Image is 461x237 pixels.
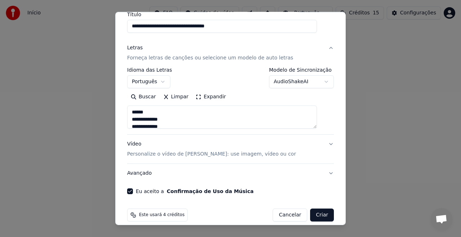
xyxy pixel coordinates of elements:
label: Modelo de Sincronização [269,67,334,72]
p: Forneça letras de canções ou selecione um modelo de auto letras [127,54,293,62]
button: Expandir [192,91,229,103]
span: Este usará 4 créditos [139,212,184,218]
button: VídeoPersonalize o vídeo de [PERSON_NAME]: use imagem, vídeo ou cor [127,135,334,164]
button: Avançado [127,164,334,183]
button: Cancelar [273,209,307,222]
button: Buscar [127,91,160,103]
button: Eu aceito a [167,189,254,194]
button: Criar [310,209,334,222]
label: Título [127,12,334,17]
button: LetrasForneça letras de canções ou selecione um modelo de auto letras [127,39,334,67]
label: Idioma das Letras [127,67,172,72]
div: Vídeo [127,140,296,158]
div: Letras [127,44,143,52]
div: LetrasForneça letras de canções ou selecione um modelo de auto letras [127,67,334,134]
label: Eu aceito a [136,189,254,194]
p: Personalize o vídeo de [PERSON_NAME]: use imagem, vídeo ou cor [127,151,296,158]
button: Limpar [160,91,192,103]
